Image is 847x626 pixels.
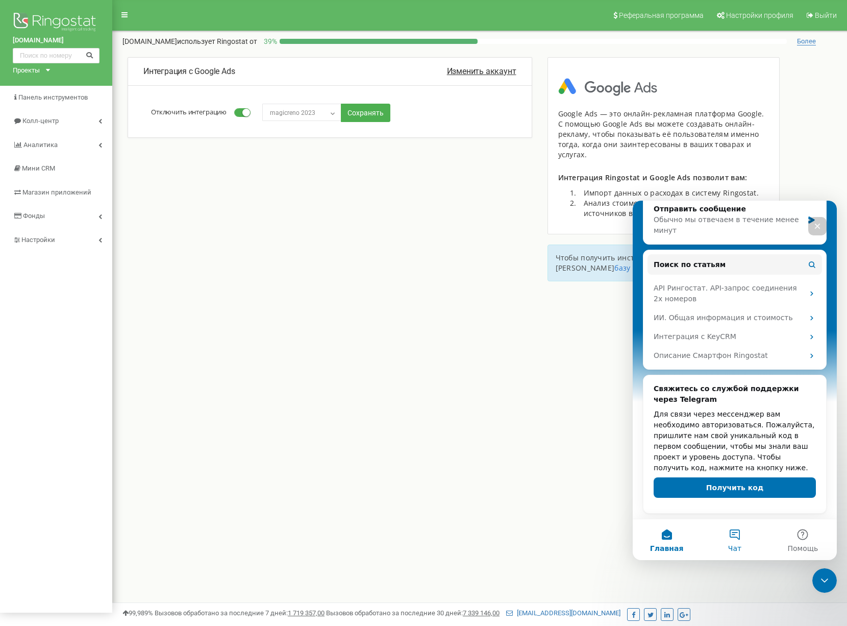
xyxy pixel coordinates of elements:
font: Чтобы получить инструкции по интеграции, перейдите [PERSON_NAME] [556,253,762,273]
a: базу знаний. [614,263,662,273]
font: Для связи через мессенджер вам необходимо авторизоваться. Пожалуйста, пришлите нам свой уникальны... [21,209,182,271]
font: Магазин приложений [22,188,91,196]
font: Главная [17,344,51,352]
button: Получить код [21,277,183,297]
font: Импорт данных о расходах в систему Ringostat. [584,188,759,198]
font: 99,989% [129,609,153,617]
button: Сохранять [341,104,390,122]
font: Отправить сообщение [21,4,113,12]
font: Настройки профиля [726,11,793,19]
font: Получить код [73,283,131,291]
button: Помощь [136,319,204,359]
font: API Рингостат. API-запрос соединения 2х номеров [21,83,164,102]
font: Свяжитесь со службой поддержки через Telegram [21,184,166,203]
img: Логотип Ringostat [13,10,99,36]
div: ИИ. Общая информация и стоимость [15,108,189,127]
font: magicreno 2023 [270,109,315,116]
font: Отключить интеграцию [151,107,227,116]
div: Интеграция с KeyCRM [15,127,189,146]
font: Настройки [21,236,55,244]
font: Реферальная программа [619,11,704,19]
button: Чат [68,319,136,359]
font: Колл-центр [22,117,59,125]
font: Чат [95,344,109,352]
button: Поиск по статьям [15,54,189,74]
font: Выйти [815,11,837,19]
font: Интеграция с KeyCRM [21,132,104,140]
div: API Рингостат. API-запрос соединения 2х номеров [15,78,189,108]
font: Интеграция с Google Ads [143,66,235,76]
font: Изменить аккаунт [447,66,516,76]
font: [DOMAIN_NAME] [122,37,177,45]
font: Панель инструментов [18,93,88,101]
img: изображение [558,78,657,96]
a: [DOMAIN_NAME] [13,36,99,45]
input: Поиск по номеру [13,48,99,63]
font: Мини CRM [22,164,55,172]
font: Фонды [23,212,45,220]
font: Описание Смартфон Ringostat [21,151,135,159]
font: Вызовов обработано за последние 30 дней: [326,609,463,617]
font: 7 339 146,00 [463,609,500,617]
font: % [272,37,277,45]
div: Описание Смартфон Ringostat [15,146,189,164]
font: ИИ. Общая информация и стоимость [21,113,160,121]
font: использует Ringostat от [177,37,257,45]
font: [DOMAIN_NAME] [13,36,64,44]
font: Более [797,37,816,45]
iframe: Интерком-чат в режиме реального времени [633,201,837,560]
font: Поиск по статьям [21,60,93,68]
font: Сохранять [347,109,384,117]
font: Google Ads — это онлайн-рекламная платформа Google. С помощью Google Ads вы можете создавать онла... [558,109,764,159]
span: magicreno 2023 [262,104,341,121]
font: Помощь [155,344,185,352]
font: Обычно мы отвечаем в течение менее минут [21,15,166,34]
font: 39 [264,37,272,45]
font: Проекты [13,66,40,74]
font: Интеграция Ringostat и Google Ads позволит вам: [558,173,748,182]
font: 1 719 357,00 [288,609,325,617]
div: Закрыть [176,16,194,35]
iframe: Интерком-чат в режиме реального времени [812,568,837,593]
font: Анализ стоимости звонков в разрезе рекламных источников в разделе «Аналитика beta». [584,198,763,218]
font: Вызовов обработано за последние 7 дней: [155,609,288,617]
font: [EMAIL_ADDRESS][DOMAIN_NAME] [517,609,620,617]
span: magicreno 2023 [266,106,338,120]
a: [EMAIL_ADDRESS][DOMAIN_NAME] [506,609,620,617]
font: Аналитика [23,141,58,149]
